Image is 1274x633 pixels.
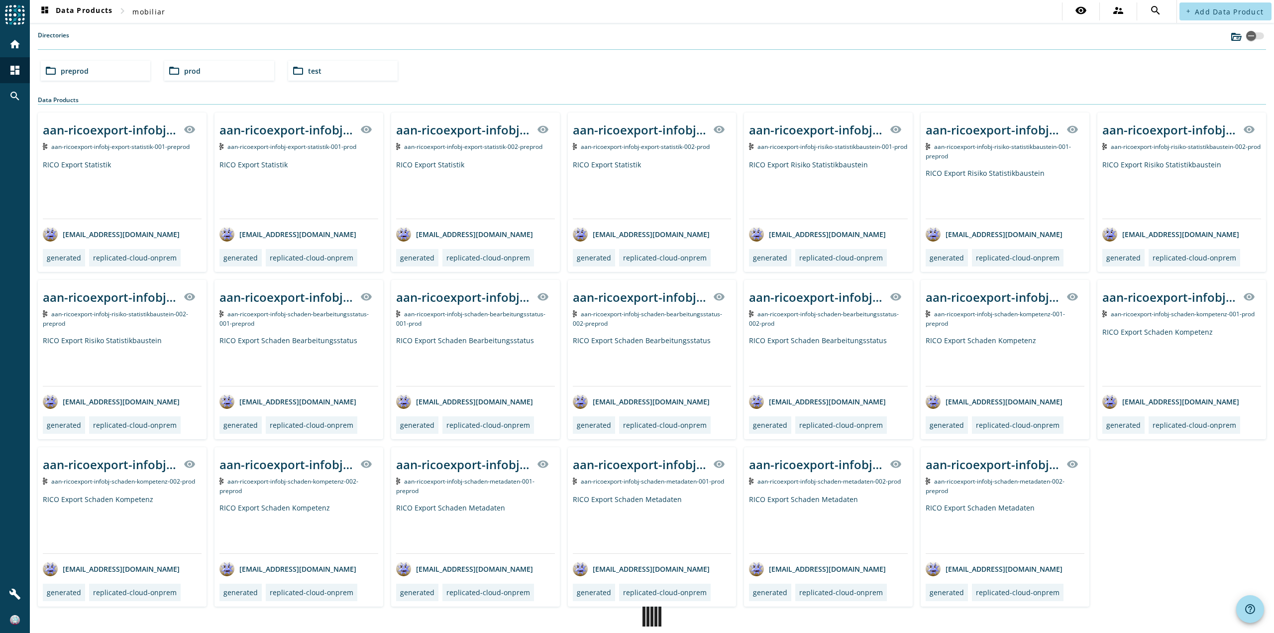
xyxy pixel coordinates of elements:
img: avatar [396,561,411,576]
div: replicated-cloud-onprem [446,420,530,430]
div: generated [47,420,81,430]
mat-icon: dashboard [39,5,51,17]
button: Data Products [35,2,116,20]
img: Kafka Topic: aan-ricoexport-infobj-schaden-metadaten-001-preprod [396,478,401,485]
div: generated [1106,420,1141,430]
button: mobiliar [128,2,169,20]
span: Kafka Topic: aan-ricoexport-infobj-schaden-kompetenz-001-prod [1111,310,1255,318]
mat-icon: folder_open [45,65,57,77]
span: prod [184,66,201,76]
img: Kafka Topic: aan-ricoexport-infobj-schaden-bearbeitungsstatus-001-preprod [219,310,224,317]
img: avatar [43,227,58,242]
span: Kafka Topic: aan-ricoexport-infobj-risiko-statistikbaustein-001-preprod [926,142,1071,160]
div: replicated-cloud-onprem [93,588,177,597]
span: Kafka Topic: aan-ricoexport-infobj-risiko-statistikbaustein-002-prod [1111,142,1261,151]
div: generated [223,420,258,430]
img: spoud-logo.svg [5,5,25,25]
span: Kafka Topic: aan-ricoexport-infobj-schaden-kompetenz-002-prod [51,477,195,486]
div: [EMAIL_ADDRESS][DOMAIN_NAME] [396,227,533,242]
div: RICO Export Schaden Metadaten [749,495,908,553]
img: avatar [749,561,764,576]
div: RICO Export Statistik [573,160,732,219]
div: generated [400,420,434,430]
div: aan-ricoexport-infobj-export-statistik-001-_stage_ [43,122,178,138]
mat-icon: visibility [537,458,549,470]
div: replicated-cloud-onprem [623,253,707,262]
div: [EMAIL_ADDRESS][DOMAIN_NAME] [749,394,886,409]
mat-icon: visibility [360,458,372,470]
mat-icon: build [9,588,21,600]
span: Kafka Topic: aan-ricoexport-infobj-schaden-kompetenz-002-preprod [219,477,359,495]
span: test [308,66,321,76]
div: aan-ricoexport-infobj-schaden-bearbeitungsstatus-001-_stage_ [396,289,531,305]
div: RICO Export Risiko Statistikbaustein [926,168,1084,219]
img: avatar [749,227,764,242]
div: replicated-cloud-onprem [446,588,530,597]
img: Kafka Topic: aan-ricoexport-infobj-schaden-metadaten-001-prod [573,478,577,485]
img: Kafka Topic: aan-ricoexport-infobj-schaden-kompetenz-002-prod [43,478,47,485]
mat-icon: visibility [1243,291,1255,303]
div: RICO Export Schaden Bearbeitungsstatus [749,336,908,386]
div: RICO Export Schaden Metadaten [396,503,555,553]
div: replicated-cloud-onprem [623,420,707,430]
img: Kafka Topic: aan-ricoexport-infobj-risiko-statistikbaustein-001-prod [749,143,753,150]
div: generated [400,253,434,262]
div: [EMAIL_ADDRESS][DOMAIN_NAME] [926,394,1062,409]
mat-icon: visibility [890,124,902,135]
div: RICO Export Schaden Metadaten [926,503,1084,553]
img: avatar [219,227,234,242]
img: avatar [573,561,588,576]
div: replicated-cloud-onprem [799,588,883,597]
img: avatar [219,394,234,409]
span: Kafka Topic: aan-ricoexport-infobj-schaden-kompetenz-001-preprod [926,310,1065,328]
div: aan-ricoexport-infobj-schaden-metadaten-002-_stage_ [926,456,1061,473]
img: avatar [43,561,58,576]
span: Kafka Topic: aan-ricoexport-infobj-export-statistik-002-prod [581,142,710,151]
div: generated [577,253,611,262]
span: Kafka Topic: aan-ricoexport-infobj-schaden-bearbeitungsstatus-002-preprod [573,310,723,328]
div: replicated-cloud-onprem [1153,253,1236,262]
div: RICO Export Risiko Statistikbaustein [1102,160,1261,219]
span: preprod [61,66,89,76]
div: [EMAIL_ADDRESS][DOMAIN_NAME] [43,561,180,576]
img: avatar [926,561,941,576]
span: mobiliar [132,7,165,16]
div: RICO Export Statistik [396,160,555,219]
div: replicated-cloud-onprem [799,420,883,430]
div: [EMAIL_ADDRESS][DOMAIN_NAME] [749,227,886,242]
div: replicated-cloud-onprem [976,420,1060,430]
mat-icon: visibility [713,458,725,470]
div: generated [223,588,258,597]
mat-icon: search [9,90,21,102]
mat-icon: folder_open [168,65,180,77]
div: [EMAIL_ADDRESS][DOMAIN_NAME] [749,561,886,576]
div: aan-ricoexport-infobj-schaden-kompetenz-002-_stage_ [219,456,354,473]
div: generated [577,420,611,430]
img: avatar [219,561,234,576]
mat-icon: visibility [1066,291,1078,303]
div: aan-ricoexport-infobj-schaden-bearbeitungsstatus-002-_stage_ [749,289,884,305]
div: aan-ricoexport-infobj-risiko-statistikbaustein-001-_stage_ [749,122,884,138]
div: replicated-cloud-onprem [270,253,353,262]
mat-icon: visibility [537,291,549,303]
img: Kafka Topic: aan-ricoexport-infobj-schaden-bearbeitungsstatus-002-preprod [573,310,577,317]
mat-icon: visibility [360,291,372,303]
div: aan-ricoexport-infobj-risiko-statistikbaustein-002-_stage_ [1102,122,1237,138]
img: avatar [396,227,411,242]
div: RICO Export Schaden Bearbeitungsstatus [573,336,732,386]
div: replicated-cloud-onprem [93,253,177,262]
img: Kafka Topic: aan-ricoexport-infobj-schaden-kompetenz-001-preprod [926,310,930,317]
div: replicated-cloud-onprem [446,253,530,262]
div: aan-ricoexport-infobj-schaden-bearbeitungsstatus-002-_stage_ [573,289,708,305]
span: Kafka Topic: aan-ricoexport-infobj-risiko-statistikbaustein-001-prod [757,142,907,151]
div: generated [1106,253,1141,262]
div: [EMAIL_ADDRESS][DOMAIN_NAME] [926,227,1062,242]
span: Kafka Topic: aan-ricoexport-infobj-export-statistik-002-preprod [404,142,542,151]
div: generated [930,588,964,597]
div: [EMAIL_ADDRESS][DOMAIN_NAME] [926,561,1062,576]
img: Kafka Topic: aan-ricoexport-infobj-export-statistik-001-preprod [43,143,47,150]
div: RICO Export Schaden Kompetenz [926,336,1084,386]
div: RICO Export Schaden Kompetenz [219,503,378,553]
div: RICO Export Schaden Metadaten [573,495,732,553]
span: Kafka Topic: aan-ricoexport-infobj-schaden-metadaten-001-preprod [396,477,535,495]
